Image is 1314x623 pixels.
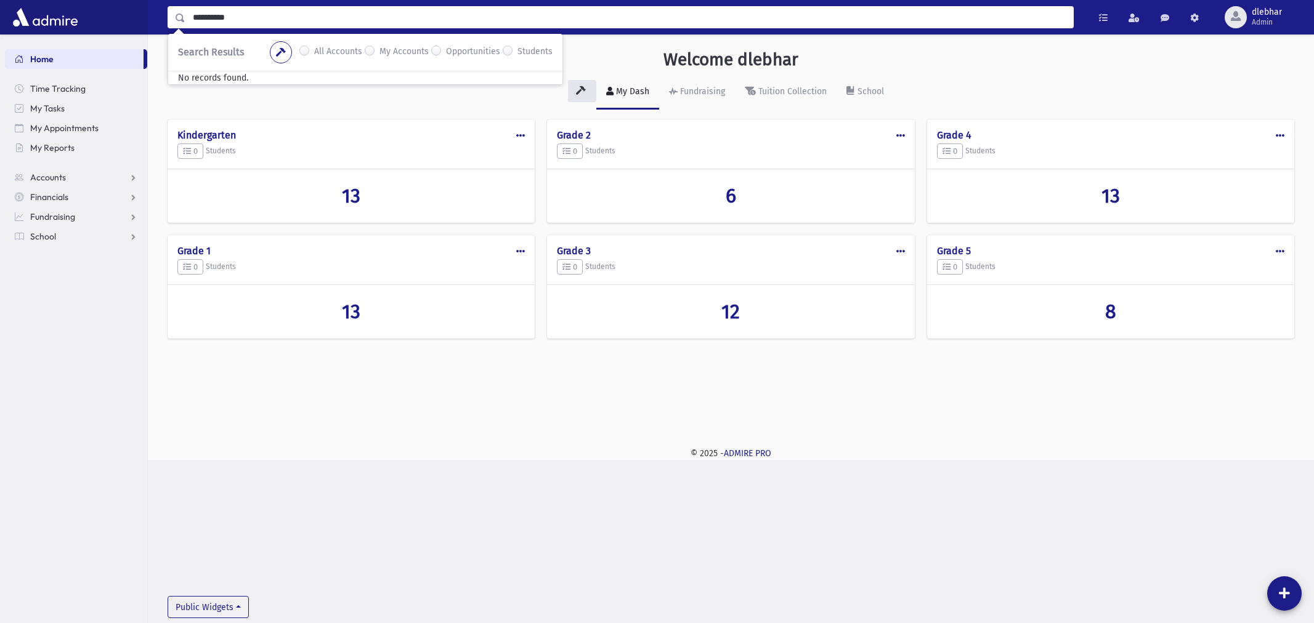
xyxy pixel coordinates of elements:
span: Accounts [30,172,66,183]
a: 13 [177,300,525,323]
span: 0 [943,262,957,271]
span: School [30,231,56,242]
span: Fundraising [30,211,75,222]
h4: Grade 3 [557,245,904,257]
span: My Tasks [30,103,65,114]
span: 0 [943,147,957,156]
h3: Welcome dlebhar [663,49,798,70]
div: My Dash [614,86,649,97]
a: 13 [177,184,525,207]
h4: Grade 4 [937,129,1284,141]
a: 12 [557,300,904,323]
a: 8 [937,300,1284,323]
img: AdmirePro [10,5,81,30]
a: My Tasks [5,98,147,118]
button: 0 [177,143,203,159]
a: Fundraising [659,75,735,110]
span: 0 [183,147,198,156]
a: 13 [937,184,1284,207]
h5: Students [177,143,525,159]
span: 8 [1105,300,1116,323]
a: Financials [5,187,147,207]
div: © 2025 - [168,447,1294,460]
h4: Grade 5 [937,245,1284,257]
a: Home [5,49,144,69]
a: Tuition Collection [735,75,837,110]
span: 0 [562,262,577,271]
h5: Students [557,259,904,275]
label: My Accounts [379,45,429,60]
a: Accounts [5,167,147,187]
a: School [5,227,147,246]
h5: Students [557,143,904,159]
button: 0 [557,143,583,159]
button: 0 [937,259,963,275]
a: My Appointments [5,118,147,138]
h5: Students [177,259,525,275]
div: Tuition Collection [756,86,827,97]
span: Time Tracking [30,83,86,94]
span: 6 [726,184,736,207]
label: All Accounts [314,45,362,60]
span: 13 [1101,184,1120,207]
span: 0 [183,262,198,271]
span: 13 [342,184,360,207]
button: 0 [937,143,963,159]
label: Opportunities [446,45,500,60]
span: dlebhar [1252,7,1282,17]
a: School [837,75,894,110]
h4: Kindergarten [177,129,525,141]
a: 6 [557,184,904,207]
span: My Reports [30,142,75,153]
span: My Appointments [30,123,99,134]
span: Search Results [178,46,244,58]
input: Search [185,6,1073,28]
label: Students [517,45,553,60]
a: My Reports [5,138,147,158]
span: Admin [1252,17,1282,27]
h5: Students [937,143,1284,159]
h4: Grade 1 [177,245,525,257]
h5: Students [937,259,1284,275]
a: Fundraising [5,207,147,227]
button: Public Widgets [168,596,249,618]
a: Time Tracking [5,79,147,98]
button: 0 [177,259,203,275]
h4: Grade 2 [557,129,904,141]
span: 0 [562,147,577,156]
span: No records found. [168,63,258,93]
div: School [855,86,884,97]
a: ADMIRE PRO [724,448,771,459]
span: 13 [342,300,360,323]
span: Home [30,54,54,65]
span: 12 [721,300,740,323]
button: 0 [557,259,583,275]
a: My Dash [596,75,659,110]
span: Financials [30,191,68,203]
div: Fundraising [678,86,725,97]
